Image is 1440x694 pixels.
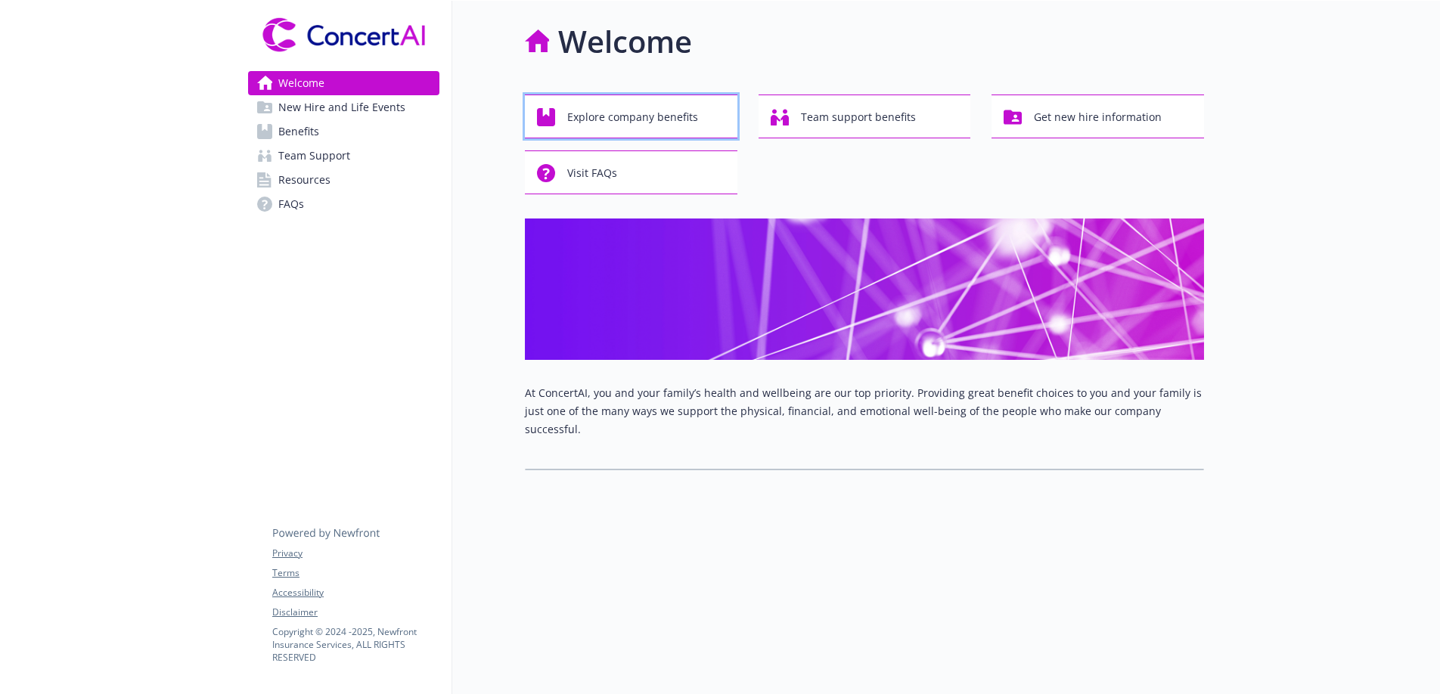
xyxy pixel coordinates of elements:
[567,159,617,187] span: Visit FAQs
[272,586,439,600] a: Accessibility
[567,103,698,132] span: Explore company benefits
[525,94,737,138] button: Explore company benefits
[278,119,319,144] span: Benefits
[759,94,971,138] button: Team support benefits
[558,19,692,64] h1: Welcome
[248,71,439,95] a: Welcome
[272,625,439,664] p: Copyright © 2024 - 2025 , Newfront Insurance Services, ALL RIGHTS RESERVED
[992,94,1204,138] button: Get new hire information
[278,71,324,95] span: Welcome
[801,103,916,132] span: Team support benefits
[272,566,439,580] a: Terms
[272,547,439,560] a: Privacy
[248,168,439,192] a: Resources
[248,95,439,119] a: New Hire and Life Events
[525,384,1204,438] p: At ConcertAI, you and your family’s health and wellbeing are our top priority. Providing great be...
[248,119,439,144] a: Benefits
[248,192,439,216] a: FAQs
[248,144,439,168] a: Team Support
[525,150,737,194] button: Visit FAQs
[278,95,405,119] span: New Hire and Life Events
[278,168,331,192] span: Resources
[1034,103,1162,132] span: Get new hire information
[272,606,439,619] a: Disclaimer
[278,192,304,216] span: FAQs
[525,218,1204,360] img: overview page banner
[278,144,350,168] span: Team Support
